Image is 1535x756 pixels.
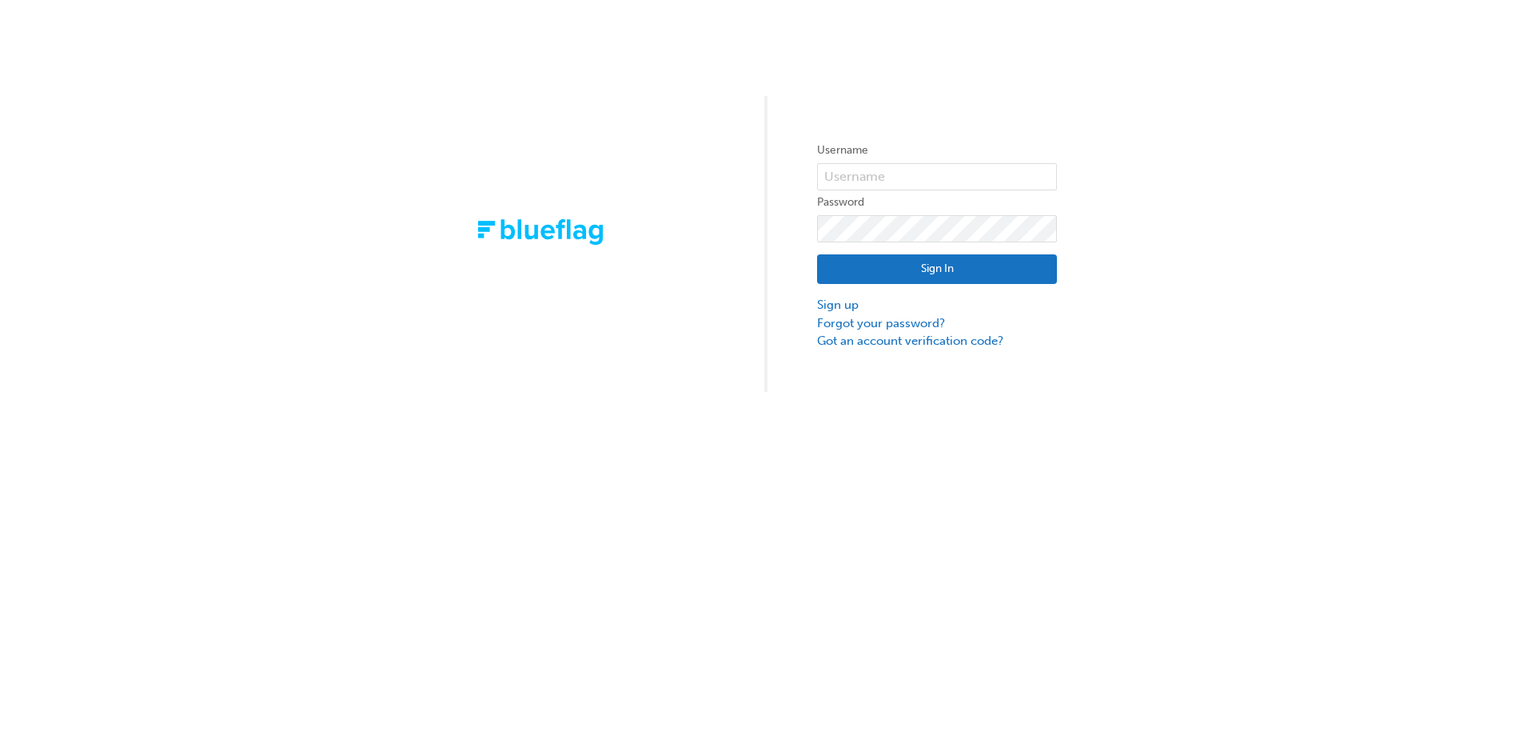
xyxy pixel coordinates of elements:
button: Sign In [817,254,1057,285]
a: Got an account verification code? [817,332,1057,350]
input: Username [817,163,1057,190]
a: Forgot your password? [817,314,1057,333]
a: Sign up [817,296,1057,314]
label: Password [817,193,1057,212]
img: Trak [478,219,603,244]
label: Username [817,141,1057,160]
